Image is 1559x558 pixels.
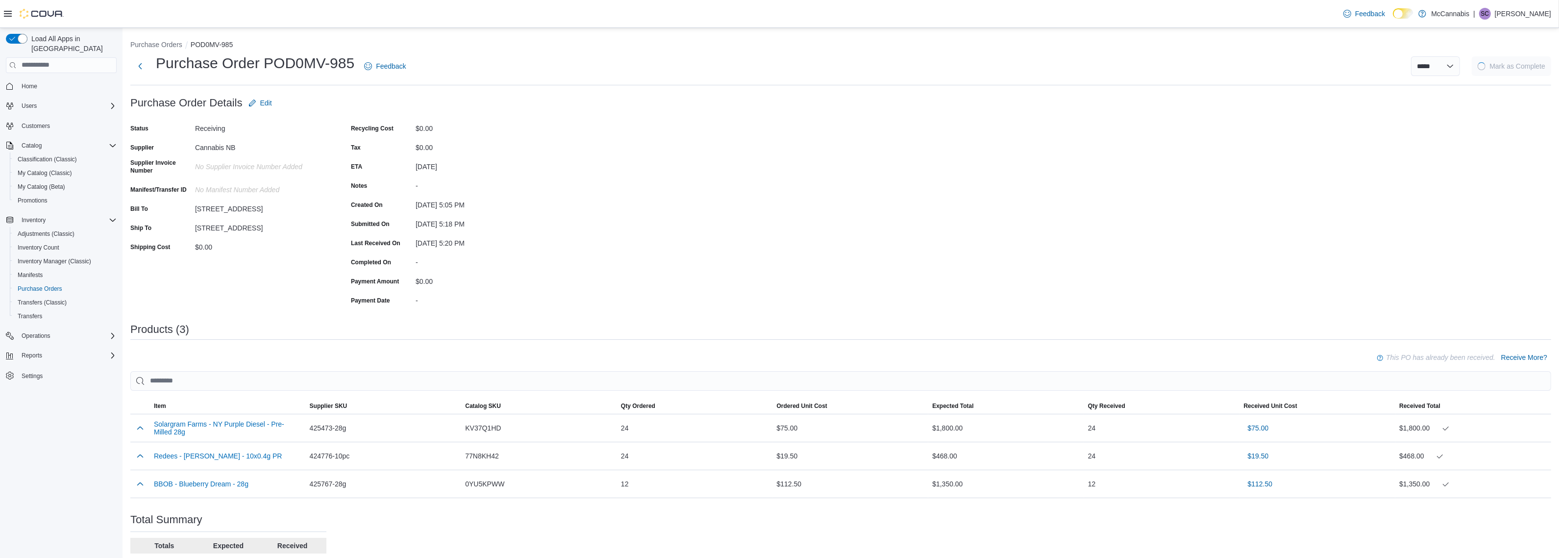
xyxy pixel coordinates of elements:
[1489,61,1545,71] span: Mark as Complete
[18,214,117,226] span: Inventory
[22,332,50,340] span: Operations
[22,82,37,90] span: Home
[465,422,501,434] span: KV37Q1HD
[14,297,117,308] span: Transfers (Classic)
[2,213,121,227] button: Inventory
[195,159,326,171] div: No Supplier Invoice Number added
[2,139,121,152] button: Catalog
[245,93,276,113] button: Edit
[14,269,117,281] span: Manifests
[18,350,46,361] button: Reports
[22,216,46,224] span: Inventory
[130,514,202,526] h3: Total Summary
[14,269,47,281] a: Manifests
[310,478,346,490] span: 425767-28g
[1088,402,1125,410] span: Qty Received
[1244,446,1273,466] button: $19.50
[18,299,67,306] span: Transfers (Classic)
[773,474,929,494] div: $112.50
[14,255,117,267] span: Inventory Manager (Classic)
[416,216,547,228] div: [DATE] 5:18 PM
[6,75,117,408] nav: Complex example
[1084,446,1240,466] div: 24
[351,278,399,285] label: Payment Amount
[18,257,91,265] span: Inventory Manager (Classic)
[10,309,121,323] button: Transfers
[2,329,121,343] button: Operations
[1399,450,1547,462] div: $468.00
[195,201,326,213] div: [STREET_ADDRESS]
[932,402,973,410] span: Expected Total
[260,98,272,108] span: Edit
[130,40,1551,51] nav: An example of EuiBreadcrumbs
[310,402,347,410] span: Supplier SKU
[18,169,72,177] span: My Catalog (Classic)
[928,418,1084,438] div: $1,800.00
[18,312,42,320] span: Transfers
[310,422,346,434] span: 425473-28g
[2,119,121,133] button: Customers
[360,56,410,76] a: Feedback
[18,155,77,163] span: Classification (Classic)
[130,159,191,175] label: Supplier Invoice Number
[621,402,655,410] span: Qty Ordered
[416,254,547,266] div: -
[1244,402,1297,410] span: Received Unit Cost
[18,285,62,293] span: Purchase Orders
[18,80,41,92] a: Home
[14,167,117,179] span: My Catalog (Classic)
[18,369,117,381] span: Settings
[14,283,66,295] a: Purchase Orders
[130,144,154,152] label: Supplier
[22,102,37,110] span: Users
[416,178,547,190] div: -
[130,41,182,49] button: Purchase Orders
[416,293,547,304] div: -
[351,220,390,228] label: Submitted On
[18,183,65,191] span: My Catalog (Beta)
[14,310,46,322] a: Transfers
[1473,8,1475,20] p: |
[14,297,71,308] a: Transfers (Classic)
[18,244,59,252] span: Inventory Count
[154,420,302,436] button: Solargram Farms - NY Purple Diesel - Pre-Milled 28g
[1393,8,1413,19] input: Dark Mode
[306,398,462,414] button: Supplier SKU
[928,446,1084,466] div: $468.00
[465,450,499,462] span: 77N8KH42
[10,241,121,254] button: Inventory Count
[14,181,117,193] span: My Catalog (Beta)
[617,446,773,466] div: 24
[18,214,49,226] button: Inventory
[14,228,78,240] a: Adjustments (Classic)
[195,182,326,194] div: No Manifest Number added
[10,166,121,180] button: My Catalog (Classic)
[10,180,121,194] button: My Catalog (Beta)
[1386,352,1495,363] p: This PO has already been received.
[14,242,63,254] a: Inventory Count
[376,61,406,71] span: Feedback
[1244,418,1273,438] button: $75.00
[1497,348,1551,367] button: Receive More?
[14,283,117,295] span: Purchase Orders
[416,121,547,132] div: $0.00
[1248,423,1269,433] span: $75.00
[351,125,394,132] label: Recycling Cost
[1244,474,1277,494] button: $112.50
[351,258,391,266] label: Completed On
[10,282,121,296] button: Purchase Orders
[1240,398,1396,414] button: Received Unit Cost
[14,310,117,322] span: Transfers
[617,418,773,438] div: 24
[10,227,121,241] button: Adjustments (Classic)
[22,122,50,130] span: Customers
[416,159,547,171] div: [DATE]
[465,402,501,410] span: Catalog SKU
[351,239,400,247] label: Last Received On
[18,80,117,92] span: Home
[1481,8,1489,20] span: SC
[195,239,326,251] div: $0.00
[1472,56,1551,76] button: LoadingMark as Complete
[18,330,117,342] span: Operations
[10,268,121,282] button: Manifests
